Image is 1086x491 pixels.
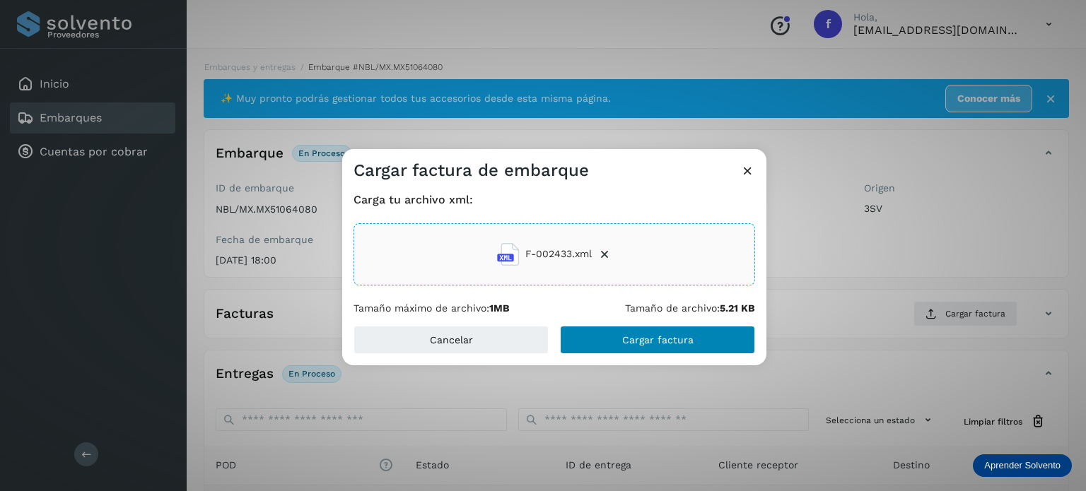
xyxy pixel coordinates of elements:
[354,160,589,181] h3: Cargar factura de embarque
[720,302,755,314] b: 5.21 KB
[489,302,510,314] b: 1MB
[430,335,473,345] span: Cancelar
[354,302,510,314] p: Tamaño máximo de archivo:
[560,326,755,354] button: Cargar factura
[354,326,549,354] button: Cancelar
[984,460,1061,471] p: Aprender Solvento
[625,302,755,314] p: Tamaño de archivo:
[973,454,1072,477] div: Aprender Solvento
[622,335,694,345] span: Cargar factura
[354,193,755,206] h4: Carga tu archivo xml:
[525,247,592,261] span: F-002433.xml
